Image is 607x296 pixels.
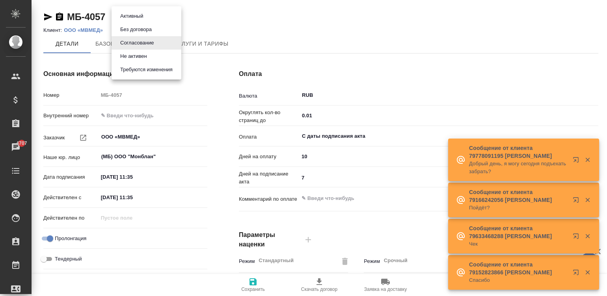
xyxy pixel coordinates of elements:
button: Открыть в новой вкладке [568,228,587,247]
p: Добрый день, я могу сегодня подъехать забрать? [469,160,568,176]
button: Открыть в новой вкладке [568,265,587,283]
button: Без договора [118,25,154,34]
button: Согласование [118,39,156,47]
button: Требуются изменения [118,65,175,74]
p: Сообщение от клиента 79778091195 [PERSON_NAME] [469,144,568,160]
p: Сообщение от клиента 79166242056 [PERSON_NAME] [469,188,568,204]
button: Не активен [118,52,149,61]
button: Закрыть [579,196,596,203]
p: Чек [469,240,568,248]
button: Закрыть [579,156,596,163]
button: Закрыть [579,269,596,276]
p: Сообщение от клиента 79152823866 [PERSON_NAME] [469,261,568,276]
button: Закрыть [579,233,596,240]
button: Открыть в новой вкладке [568,152,587,171]
p: Спасибо [469,276,568,284]
button: Открыть в новой вкладке [568,192,587,211]
p: Пойдёт? [469,204,568,212]
button: Активный [118,12,145,20]
p: Сообщение от клиента 79633468288 [PERSON_NAME] [469,224,568,240]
